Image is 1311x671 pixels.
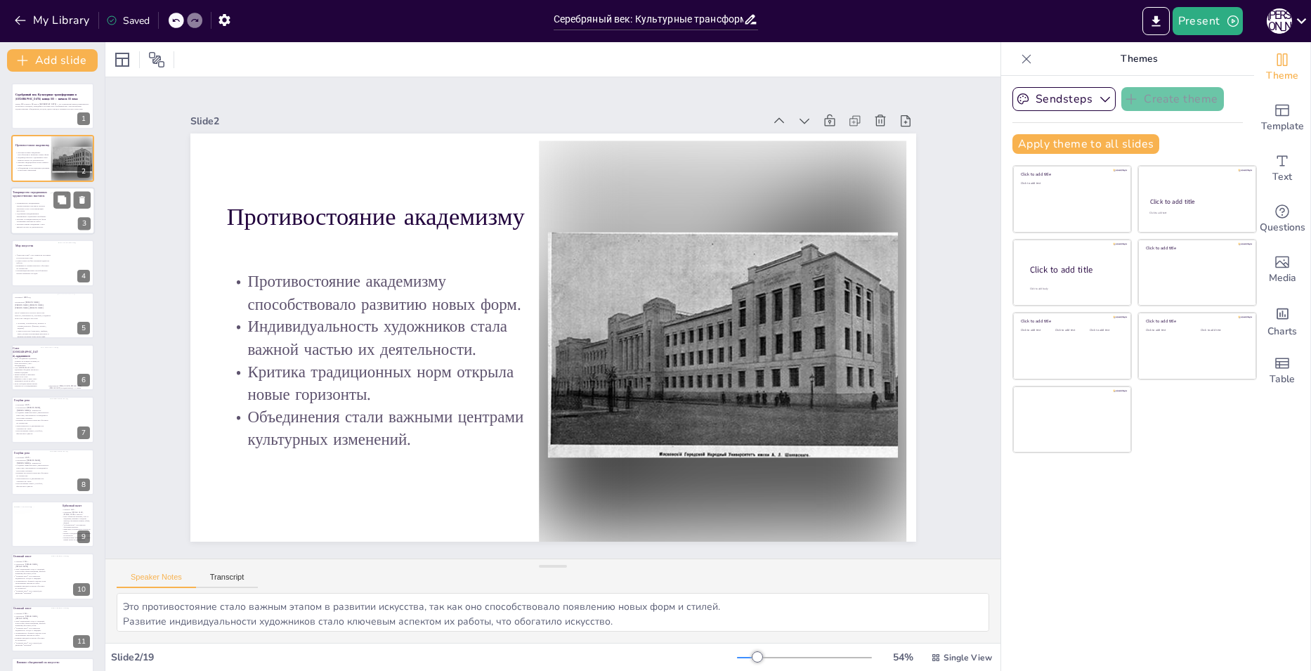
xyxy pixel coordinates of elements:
div: Add text boxes [1254,143,1310,194]
span: Table [1270,372,1295,387]
p: Основатели: [PERSON_NAME], [PERSON_NAME]В. Лентулов [62,511,91,515]
p: Основано: 1898 год [15,296,51,299]
p: [PERSON_NAME] (в поздний период), А.А. Рылов. [40,387,91,389]
p: Основатели: [PERSON_NAME], [PERSON_NAME], [PERSON_NAME], [PERSON_NAME], [PERSON_NAME] [15,301,51,308]
div: 9 [77,530,90,543]
p: Бубновый валет [63,504,100,508]
textarea: Это противостояние стало важным этапом в развитии искусства, так как оно способствовало появлению... [117,593,989,632]
div: Add images, graphics, shapes or video [1254,245,1310,295]
p: "Ослиный хвост" стал основой для движения "Районизм". [13,589,47,594]
div: 8 [77,478,90,491]
p: Цель: Радикальный отход от традиций, поиск новых форм выражения, включая примитив, футуризм, лубок. [13,620,47,627]
p: Основатели: [PERSON_NAME], [PERSON_NAME]К. РерихЦель: [14,407,48,412]
span: Theme [1266,68,1298,84]
div: 10 [11,553,94,599]
button: Export to PowerPoint [1142,7,1170,35]
div: О [PERSON_NAME] [1267,8,1292,34]
input: Insert title [554,9,743,30]
p: Влияние объединений на искусство [17,660,71,665]
p: Создание символистского, мистического искусства, наполненного сновидений и восточных мотивов. [14,412,48,419]
p: Представители: [PERSON_NAME], [PERSON_NAME], [40,385,91,387]
div: 4 [77,270,90,282]
p: Основано: 1910 г [62,509,91,511]
div: Add ready made slides [1254,93,1310,143]
p: Критика традиционных норм открыла новые горизонты. [313,56,509,349]
div: 11 [11,606,94,652]
button: Create theme [1121,87,1224,111]
p: Ослиный хвост [13,606,67,611]
p: Более свободная манера письма отличала их от Передвижников. [13,382,40,387]
p: Индивидуальность художников стала важной частью их деятельности. [15,156,51,161]
div: Add charts and graphs [1254,295,1310,346]
p: Художники передвижников критиковали социальные проблемы. [14,212,49,217]
div: 7 [77,426,90,439]
p: Мир искусства [15,244,53,248]
div: Click to add text [1021,329,1052,332]
div: Click to add text [1055,329,1087,332]
div: 6 [11,344,94,391]
p: Голубая роза [14,451,68,455]
p: Основатели: [PERSON_NAME], [PERSON_NAME] [13,615,47,620]
div: 11 [73,635,90,648]
span: Charts [1267,324,1297,339]
button: Add slide [7,49,98,72]
div: Click to add title [1150,197,1244,206]
button: Speaker Notes [117,573,196,588]
p: Мечтательность и декоративность отличали их стиль. [14,425,48,430]
span: Position [148,51,165,68]
div: 5 [77,322,90,334]
p: Основатели: [PERSON_NAME], [PERSON_NAME] [13,563,47,568]
button: Present [1173,7,1243,35]
p: Мечтательность и декоративность отличали их стиль. [14,477,48,482]
span: Text [1272,169,1292,185]
p: Противостояние "Миру искусства" стало важной частью их деятельности. [62,537,91,541]
button: Transcript [196,573,259,588]
span: Questions [1260,220,1305,235]
p: Противостояние академизму стало важной частью их деятельности. [14,223,49,228]
div: Change the overall theme [1254,42,1310,93]
p: "Бубновый валет" стал символом обновления живописи. [62,524,91,528]
p: Цель: Принести в русское искусство красоту, изысканность, эстетизм, соединить искусство Запада и ... [15,311,51,319]
div: Click to add title [1030,263,1120,275]
p: "Ослиный хвост" стал символом радикального отхода от традиций. [13,627,47,632]
div: Click to add title [1021,318,1121,324]
div: 10 [73,583,90,596]
p: Голубая роза [14,398,68,403]
p: Товарищество передвижных художественных выставок [13,190,51,197]
div: 4 [11,240,94,286]
div: Click to add text [1201,329,1245,332]
div: 2 [77,165,90,178]
p: Критика традиционных норм открыла новые горизонты. [15,161,51,166]
p: Влияние восточной культуры обогатило их творчество. [14,472,48,477]
div: 1 [11,83,94,129]
span: Template [1261,119,1304,134]
p: Цель: Обновление живописи, отказ от академизма, внимание к западному авангарду (постимпрессионизм... [62,515,91,523]
div: 8 [11,449,94,495]
div: 9 [11,501,94,547]
p: Синтез искусств был ключевой идеей их работы. [14,259,51,264]
div: Click to add title [1146,245,1246,251]
div: 5 [11,292,94,339]
span: Single View [944,652,992,663]
button: Duplicate Slide [53,191,70,208]
p: Интерес к народному искусству обогатил их творчество. [62,533,91,537]
p: Основано: 1907 г [14,457,48,460]
div: Click to add text [1021,182,1121,185]
p: Организация выставок способствовала распространению их идей. [14,270,51,275]
div: Click to add title [1146,318,1246,324]
p: Внимание к свету и цвету стало характерной чертой их работ. [13,378,40,382]
span: Media [1269,271,1296,286]
div: Click to add body [1030,287,1118,290]
p: Товарищество передвижных художественных выставок сыграло ключевую роль в популяризации искусства. [14,202,49,212]
div: 3 [78,217,91,230]
div: Get real-time input from your audience [1254,194,1310,245]
div: 1 [77,112,90,125]
div: Click to add text [1090,329,1121,332]
p: Эстетизм, утончённость, интерес к стилям прошлого (барокко, рококо, модерн). [15,322,51,330]
button: My Library [11,9,96,32]
p: Создание символистского, мистического искусства, наполненного сновидений и восточных мотивов. [14,464,48,472]
p: Основано: 1911 г [13,560,47,562]
div: Slide 2 / 19 [111,651,737,664]
p: Синтез искусств: живопись, графика, театр, музыка.Организация выставок и издание журнала «Мир иск... [15,330,51,337]
p: Влияние народной культуры обогатило их творчество. [13,637,47,641]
